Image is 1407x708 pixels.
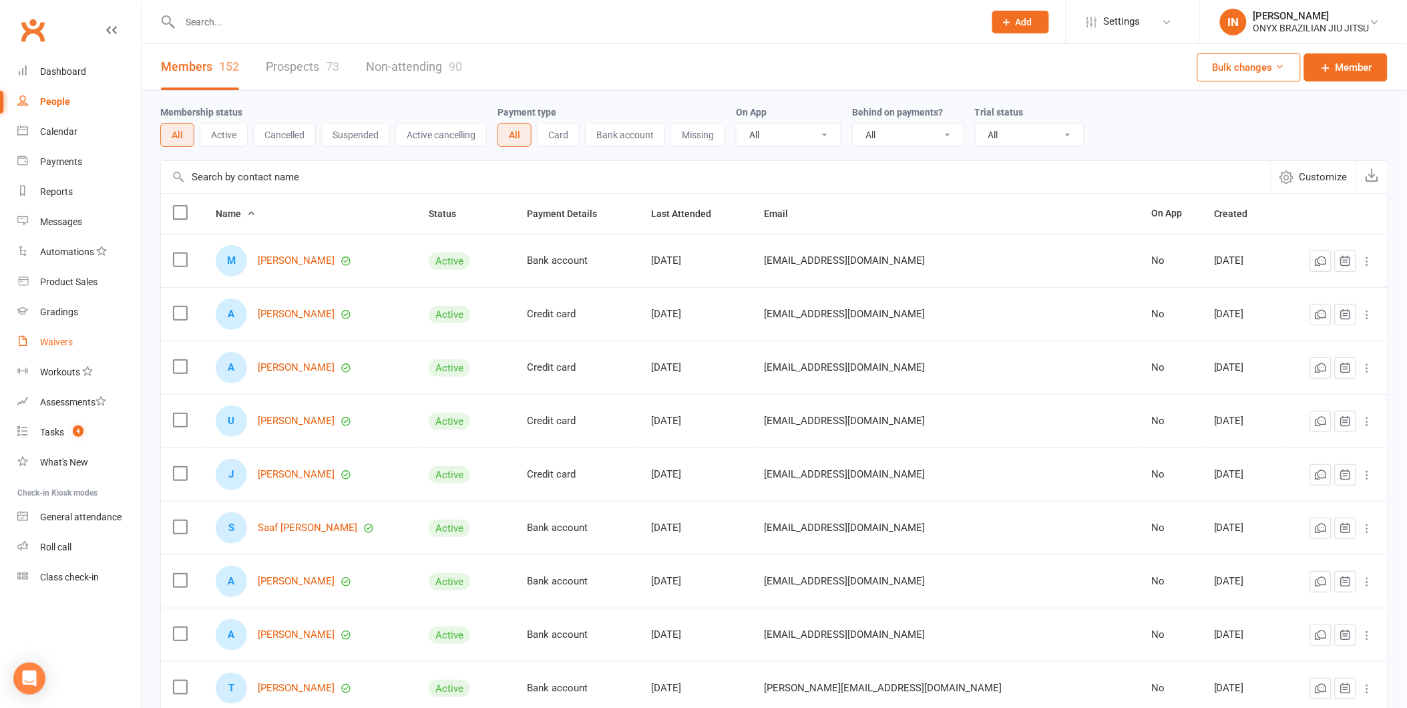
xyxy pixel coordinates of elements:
[527,255,627,267] div: Bank account
[652,469,741,480] div: [DATE]
[1104,7,1141,37] span: Settings
[1304,53,1388,81] a: Member
[852,107,944,118] label: Behind on payments?
[216,245,247,277] div: Mathias
[366,44,462,90] a: Non-attending90
[1214,683,1273,694] div: [DATE]
[992,11,1049,33] button: Add
[160,123,194,147] button: All
[429,573,470,590] div: Active
[765,622,926,647] span: [EMAIL_ADDRESS][DOMAIN_NAME]
[1214,208,1263,219] span: Created
[527,469,627,480] div: Credit card
[1214,362,1273,373] div: [DATE]
[40,216,82,227] div: Messages
[429,306,470,323] div: Active
[40,572,99,582] div: Class check-in
[429,520,470,537] div: Active
[1151,362,1190,373] div: No
[1214,576,1273,587] div: [DATE]
[40,512,122,522] div: General attendance
[17,532,141,562] a: Roll call
[527,415,627,427] div: Credit card
[17,562,141,592] a: Class kiosk mode
[1214,309,1273,320] div: [DATE]
[216,206,256,222] button: Name
[40,156,82,167] div: Payments
[40,542,71,552] div: Roll call
[17,147,141,177] a: Payments
[1220,9,1247,35] div: IN
[497,123,532,147] button: All
[216,566,247,597] div: Aedan Francesco
[40,186,73,197] div: Reports
[17,267,141,297] a: Product Sales
[40,397,106,407] div: Assessments
[253,123,316,147] button: Cancelled
[765,675,1002,701] span: [PERSON_NAME][EMAIL_ADDRESS][DOMAIN_NAME]
[321,123,390,147] button: Suspended
[497,107,556,118] label: Payment type
[17,87,141,117] a: People
[652,683,741,694] div: [DATE]
[16,13,49,47] a: Clubworx
[765,248,926,273] span: [EMAIL_ADDRESS][DOMAIN_NAME]
[176,13,975,31] input: Search...
[429,466,470,484] div: Active
[17,207,141,237] a: Messages
[652,208,727,219] span: Last Attended
[429,252,470,270] div: Active
[527,629,627,641] div: Bank account
[736,107,767,118] label: On App
[652,629,741,641] div: [DATE]
[1151,683,1190,694] div: No
[527,362,627,373] div: Credit card
[17,387,141,417] a: Assessments
[527,576,627,587] div: Bank account
[216,673,247,704] div: Tiarna
[527,309,627,320] div: Credit card
[1336,59,1372,75] span: Member
[216,512,247,544] div: Saaf
[429,359,470,377] div: Active
[1151,576,1190,587] div: No
[17,237,141,267] a: Automations
[17,297,141,327] a: Gradings
[17,357,141,387] a: Workouts
[13,663,45,695] div: Open Intercom Messenger
[258,576,335,587] a: [PERSON_NAME]
[765,301,926,327] span: [EMAIL_ADDRESS][DOMAIN_NAME]
[1139,194,1202,234] th: On App
[449,59,462,73] div: 90
[40,427,64,437] div: Tasks
[652,362,741,373] div: [DATE]
[219,59,239,73] div: 152
[395,123,487,147] button: Active cancelling
[17,417,141,448] a: Tasks 4
[429,680,470,697] div: Active
[40,96,70,107] div: People
[40,367,80,377] div: Workouts
[216,459,247,490] div: Josh
[765,408,926,433] span: [EMAIL_ADDRESS][DOMAIN_NAME]
[1214,629,1273,641] div: [DATE]
[765,515,926,540] span: [EMAIL_ADDRESS][DOMAIN_NAME]
[258,469,335,480] a: [PERSON_NAME]
[160,107,242,118] label: Membership status
[1151,469,1190,480] div: No
[652,576,741,587] div: [DATE]
[200,123,248,147] button: Active
[258,629,335,641] a: [PERSON_NAME]
[1151,415,1190,427] div: No
[1151,522,1190,534] div: No
[1151,255,1190,267] div: No
[1271,161,1356,193] button: Customize
[652,415,741,427] div: [DATE]
[429,413,470,430] div: Active
[1253,22,1370,34] div: ONYX BRAZILIAN JIU JITSU
[1214,415,1273,427] div: [DATE]
[40,66,86,77] div: Dashboard
[1151,309,1190,320] div: No
[527,683,627,694] div: Bank account
[258,362,335,373] a: [PERSON_NAME]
